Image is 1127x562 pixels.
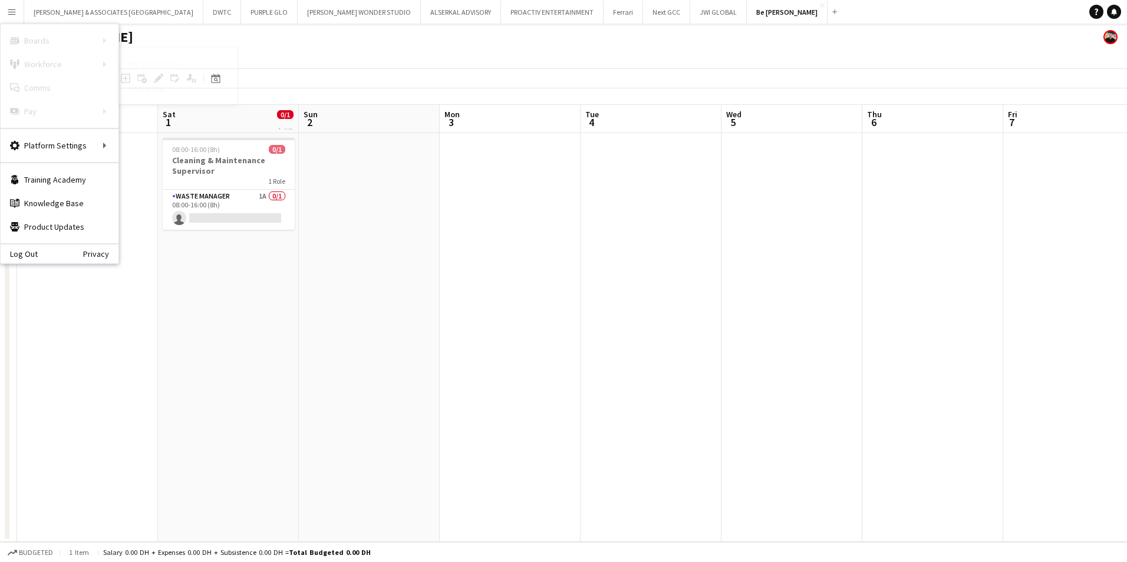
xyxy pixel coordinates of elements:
[1103,30,1118,44] app-user-avatar: Glenn Lloyd
[163,190,295,230] app-card-role: Waste Manager1A0/108:00-16:00 (8h)
[6,546,55,559] button: Budgeted
[501,1,604,24] button: PROACTIV ENTERTAINMENT
[172,145,220,154] span: 08:00-16:00 (8h)
[268,177,285,186] span: 1 Role
[298,1,421,24] button: [PERSON_NAME] WONDER STUDIO
[604,1,643,24] button: Ferrari
[584,115,599,129] span: 4
[304,109,318,120] span: Sun
[24,1,203,24] button: [PERSON_NAME] & ASSOCIATES [GEOGRAPHIC_DATA]
[83,249,118,259] a: Privacy
[163,138,295,230] app-job-card: 08:00-16:00 (8h)0/1Cleaning & Maintenance Supervisor1 RoleWaste Manager1A0/108:00-16:00 (8h)
[289,548,371,557] span: Total Budgeted 0.00 DH
[1,29,118,52] div: Boards
[726,109,742,120] span: Wed
[1,100,118,123] div: Pay
[1,191,118,215] a: Knowledge Base
[119,52,237,76] a: My Workforce
[1,168,118,191] a: Training Academy
[1,134,118,157] div: Platform Settings
[585,109,599,120] span: Tue
[103,548,371,557] div: Salary 0.00 DH + Expenses 0.00 DH + Subsistence 0.00 DH =
[690,1,747,24] button: JWI GLOBAL
[269,145,285,154] span: 0/1
[203,1,241,24] button: DWTC
[865,115,882,129] span: 6
[278,120,293,129] div: 1 Job
[444,109,460,120] span: Mon
[65,548,93,557] span: 1 item
[1006,115,1017,129] span: 7
[277,110,294,119] span: 0/1
[241,1,298,24] button: PURPLE GLO
[421,1,501,24] button: ALSERKAL ADVISORY
[1,215,118,239] a: Product Updates
[747,1,828,24] button: Be [PERSON_NAME]
[443,115,460,129] span: 3
[163,155,295,176] h3: Cleaning & Maintenance Supervisor
[1008,109,1017,120] span: Fri
[867,109,882,120] span: Thu
[163,109,176,120] span: Sat
[724,115,742,129] span: 5
[119,76,237,100] a: Recruiting
[19,548,53,557] span: Budgeted
[302,115,318,129] span: 2
[1,249,38,259] a: Log Out
[161,115,176,129] span: 1
[1,52,118,76] div: Workforce
[1,76,118,100] a: Comms
[643,1,690,24] button: Next GCC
